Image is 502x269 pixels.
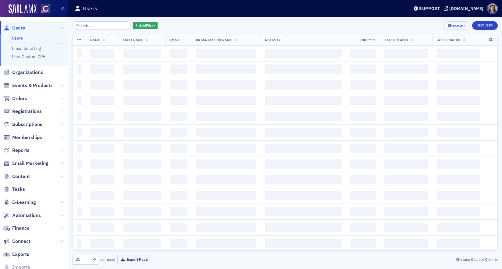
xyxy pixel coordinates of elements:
span: ‌ [265,80,342,89]
span: ‌ [436,191,480,200]
span: ‌ [77,65,82,74]
a: Orders [3,95,27,102]
span: ‌ [170,112,187,121]
span: ‌ [90,175,114,184]
span: Finance [12,225,30,232]
span: Add Filter [139,23,155,28]
span: Users [12,25,25,31]
a: Users [12,35,23,41]
span: ‌ [384,65,428,74]
button: Export [443,21,470,30]
span: ‌ [384,175,428,184]
a: SailAMX [9,4,37,14]
span: ‌ [196,175,256,184]
span: ‌ [90,207,114,216]
span: ‌ [90,96,114,105]
a: Exports [3,251,29,258]
span: ‌ [350,128,376,137]
span: Tasks [12,186,25,193]
span: ‌ [350,175,376,184]
span: Reports [12,147,30,154]
span: ‌ [436,65,480,74]
span: ‌ [384,144,428,153]
span: ‌ [123,223,162,232]
span: ‌ [77,112,82,121]
a: Email Send Log [12,46,41,51]
span: Name [90,38,100,42]
span: ‌ [77,96,82,105]
input: Search… [73,21,131,30]
span: ‌ [170,49,187,58]
div: 25 [76,256,89,263]
div: Showing out of items [360,257,498,262]
span: ‌ [123,159,162,169]
h1: Users [83,5,97,12]
span: ‌ [436,128,480,137]
span: ‌ [436,239,480,248]
span: ‌ [350,96,376,105]
span: ‌ [196,144,256,153]
a: Events & Products [3,82,53,89]
span: Organization Name [196,38,232,42]
span: Exports [12,251,29,258]
span: Date Created [384,38,408,42]
span: Email Marketing [12,160,48,167]
a: View Homepage [37,4,50,14]
span: ‌ [77,80,82,89]
span: ‌ [123,49,162,58]
span: ‌ [196,112,256,121]
span: ‌ [170,128,187,137]
span: ‌ [90,49,114,58]
span: ‌ [265,112,342,121]
span: ‌ [265,175,342,184]
span: ‌ [90,144,114,153]
span: ‌ [196,239,256,248]
span: Registrations [12,108,42,115]
span: ‌ [384,191,428,200]
a: Email Marketing [3,160,48,167]
span: ‌ [90,112,114,121]
span: ‌ [77,128,82,137]
span: ‌ [123,207,162,216]
a: E-Learning [3,199,36,206]
span: ‌ [265,96,342,105]
span: ‌ [350,159,376,169]
span: ‌ [265,128,342,137]
span: ‌ [196,128,256,137]
span: ‌ [384,80,428,89]
span: ‌ [265,159,342,169]
span: ‌ [265,49,342,58]
span: ‌ [170,144,187,153]
span: ‌ [123,144,162,153]
span: ‌ [350,65,376,74]
span: ‌ [196,65,256,74]
span: ‌ [170,175,187,184]
span: ‌ [170,207,187,216]
span: ‌ [77,159,82,169]
span: ‌ [170,191,187,200]
span: Events & Products [12,82,53,89]
span: ‌ [77,223,82,232]
span: ‌ [436,175,480,184]
span: ‌ [170,65,187,74]
span: First Name [123,38,143,42]
span: ‌ [196,191,256,200]
a: New User [472,21,498,30]
a: Memberships [3,134,42,141]
span: ‌ [436,80,480,89]
span: ‌ [196,159,256,169]
span: ‌ [196,80,256,89]
a: Finance [3,225,30,232]
strong: 0 [484,257,488,262]
span: ‌ [90,65,114,74]
span: ‌ [350,191,376,200]
a: Automations [3,212,41,219]
div: Export [453,24,465,27]
span: ‌ [90,80,114,89]
a: Reports [3,147,30,154]
span: ‌ [436,49,480,58]
span: Email [170,38,180,42]
span: ‌ [170,159,187,169]
span: ‌ [350,207,376,216]
span: ‌ [265,223,342,232]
